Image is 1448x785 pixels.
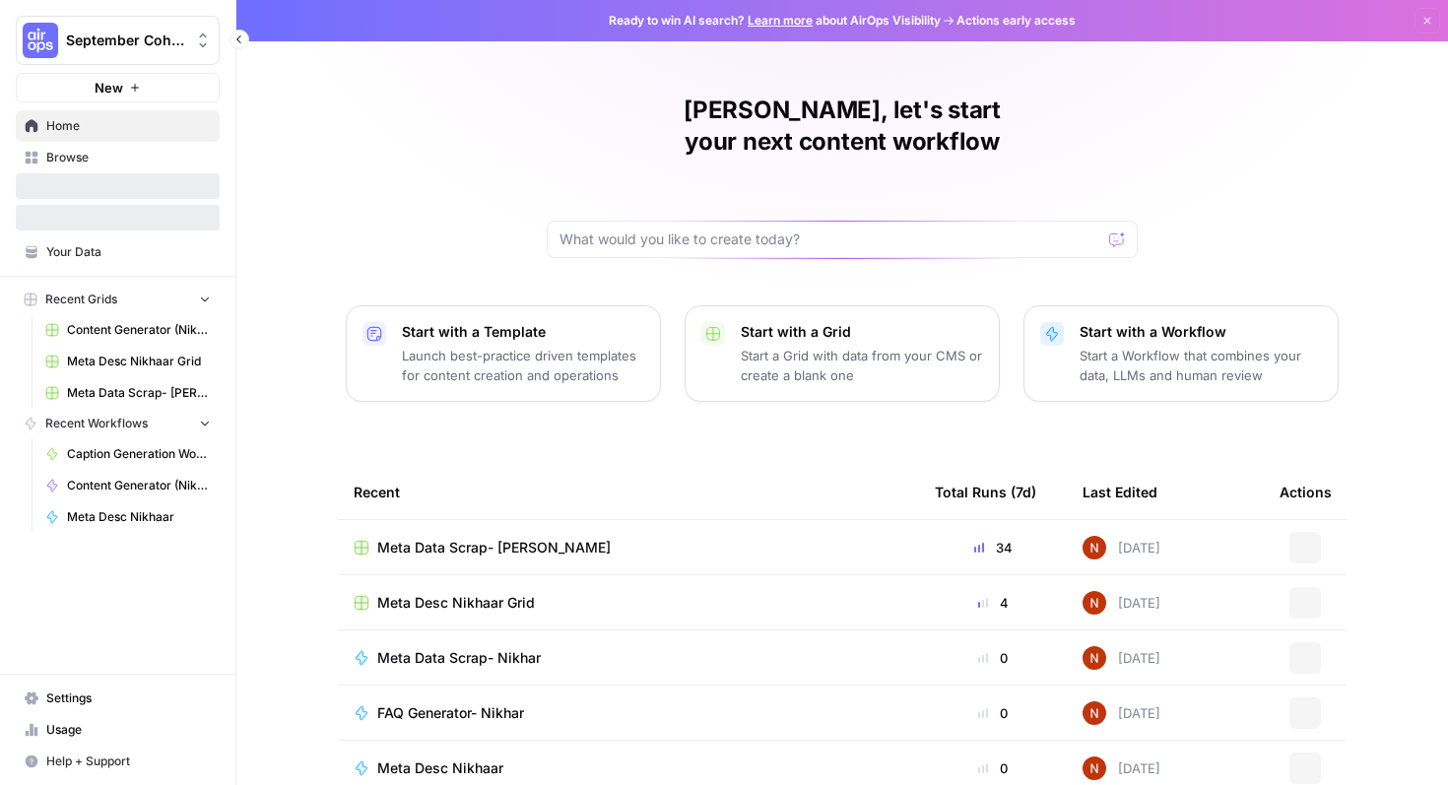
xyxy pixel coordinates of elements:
input: What would you like to create today? [559,229,1101,249]
span: Meta Desc Nikhaar [67,508,211,526]
img: September Cohort Logo [23,23,58,58]
a: Meta Data Scrap- Nikhar [354,648,903,668]
a: Browse [16,142,220,173]
span: FAQ Generator- Nikhar [377,703,524,723]
span: Browse [46,149,211,166]
span: Help + Support [46,752,211,770]
h1: [PERSON_NAME], let's start your next content workflow [547,95,1138,158]
span: Recent Workflows [45,415,148,432]
span: Content Generator (Nikhar) [67,477,211,494]
button: Recent Workflows [16,409,220,438]
div: [DATE] [1083,646,1160,670]
span: September Cohort [66,31,185,50]
span: Content Generator (Nikhar) Grid [67,321,211,339]
span: Meta Data Scrap- [PERSON_NAME] [67,384,211,402]
p: Launch best-practice driven templates for content creation and operations [402,346,644,385]
button: Workspace: September Cohort [16,16,220,65]
p: Start with a Grid [741,322,983,342]
span: Settings [46,689,211,707]
a: Meta Desc Nikhaar Grid [354,593,903,613]
img: 4fp16ll1l9r167b2opck15oawpi4 [1083,646,1106,670]
a: Meta Desc Nikhaar [36,501,220,533]
div: 0 [935,648,1051,668]
div: Total Runs (7d) [935,465,1036,519]
span: Your Data [46,243,211,261]
span: Home [46,117,211,135]
p: Start with a Template [402,322,644,342]
p: Start a Grid with data from your CMS or create a blank one [741,346,983,385]
a: Meta Data Scrap- [PERSON_NAME] [36,377,220,409]
img: 4fp16ll1l9r167b2opck15oawpi4 [1083,591,1106,615]
a: FAQ Generator- Nikhar [354,703,903,723]
div: [DATE] [1083,591,1160,615]
span: Caption Generation Workflow Sample [67,445,211,463]
a: Learn more [748,13,813,28]
div: [DATE] [1083,536,1160,559]
a: Home [16,110,220,142]
div: Actions [1280,465,1332,519]
a: Settings [16,683,220,714]
a: Content Generator (Nikhar) [36,470,220,501]
img: 4fp16ll1l9r167b2opck15oawpi4 [1083,756,1106,780]
button: Start with a WorkflowStart a Workflow that combines your data, LLMs and human review [1023,305,1339,402]
div: Last Edited [1083,465,1157,519]
img: 4fp16ll1l9r167b2opck15oawpi4 [1083,536,1106,559]
img: 4fp16ll1l9r167b2opck15oawpi4 [1083,701,1106,725]
a: Content Generator (Nikhar) Grid [36,314,220,346]
span: Meta Desc Nikhaar Grid [67,353,211,370]
p: Start with a Workflow [1080,322,1322,342]
button: New [16,73,220,102]
a: Usage [16,714,220,746]
button: Recent Grids [16,285,220,314]
span: Recent Grids [45,291,117,308]
a: Meta Desc Nikhaar Grid [36,346,220,377]
div: [DATE] [1083,701,1160,725]
div: [DATE] [1083,756,1160,780]
span: Meta Desc Nikhaar [377,758,503,778]
span: Usage [46,721,211,739]
div: 0 [935,703,1051,723]
p: Start a Workflow that combines your data, LLMs and human review [1080,346,1322,385]
span: Ready to win AI search? about AirOps Visibility [609,12,941,30]
button: Help + Support [16,746,220,777]
span: New [95,78,123,98]
button: Start with a TemplateLaunch best-practice driven templates for content creation and operations [346,305,661,402]
div: 0 [935,758,1051,778]
button: Start with a GridStart a Grid with data from your CMS or create a blank one [685,305,1000,402]
a: Your Data [16,236,220,268]
span: Meta Desc Nikhaar Grid [377,593,535,613]
div: 4 [935,593,1051,613]
a: Meta Data Scrap- [PERSON_NAME] [354,538,903,557]
div: Recent [354,465,903,519]
a: Caption Generation Workflow Sample [36,438,220,470]
span: Meta Data Scrap- Nikhar [377,648,541,668]
div: 34 [935,538,1051,557]
span: Meta Data Scrap- [PERSON_NAME] [377,538,611,557]
span: Actions early access [956,12,1076,30]
a: Meta Desc Nikhaar [354,758,903,778]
